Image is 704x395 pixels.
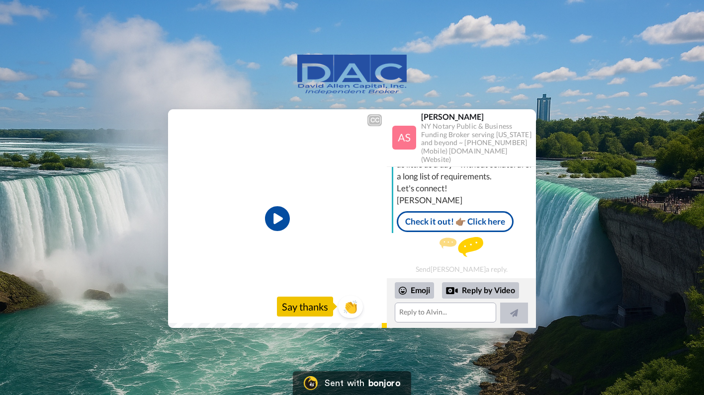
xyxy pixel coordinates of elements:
[338,299,363,315] span: 👏
[395,282,434,298] div: Emoji
[442,282,519,299] div: Reply by Video
[200,303,217,315] span: 0:11
[368,115,381,125] div: CC
[368,304,378,314] img: Full screen
[175,303,192,315] span: 0:00
[446,285,458,297] div: Reply by Video
[421,112,535,121] div: [PERSON_NAME]
[392,126,416,150] img: Profile Image
[338,296,363,318] button: 👏
[397,211,514,232] a: Check it out! 👉🏽 Click here
[277,297,333,316] div: Say thanks
[440,237,483,257] img: message.svg
[297,55,407,94] img: logo
[194,303,198,315] span: /
[387,237,536,273] div: Send [PERSON_NAME] a reply.
[421,122,535,164] div: NY Notary Public & Business Funding Broker serving [US_STATE] and beyond ~ [PHONE_NUMBER] (Mobile...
